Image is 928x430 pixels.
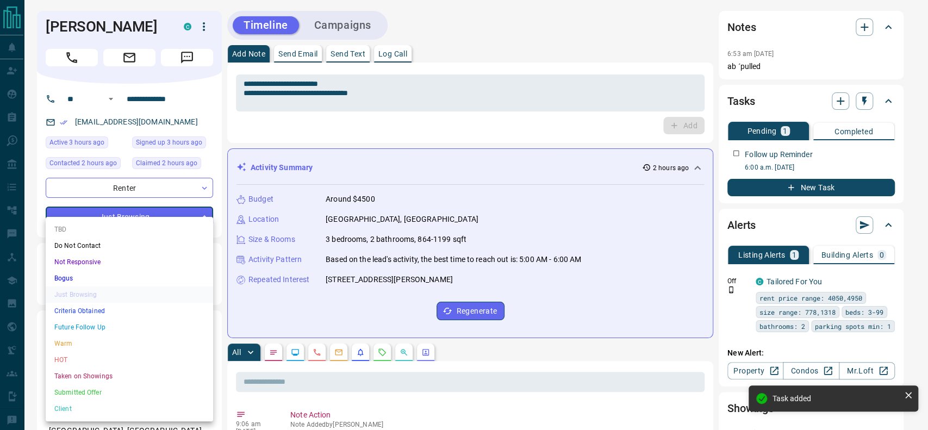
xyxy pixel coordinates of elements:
li: Do Not Contact [46,238,213,254]
li: Warm [46,335,213,352]
li: Submitted Offer [46,384,213,401]
li: Client [46,401,213,417]
div: Task added [773,394,900,403]
li: Criteria Obtained [46,303,213,319]
li: Not Responsive [46,254,213,270]
li: HOT [46,352,213,368]
li: TBD [46,221,213,238]
li: Future Follow Up [46,319,213,335]
li: Taken on Showings [46,368,213,384]
li: Bogus [46,270,213,286]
